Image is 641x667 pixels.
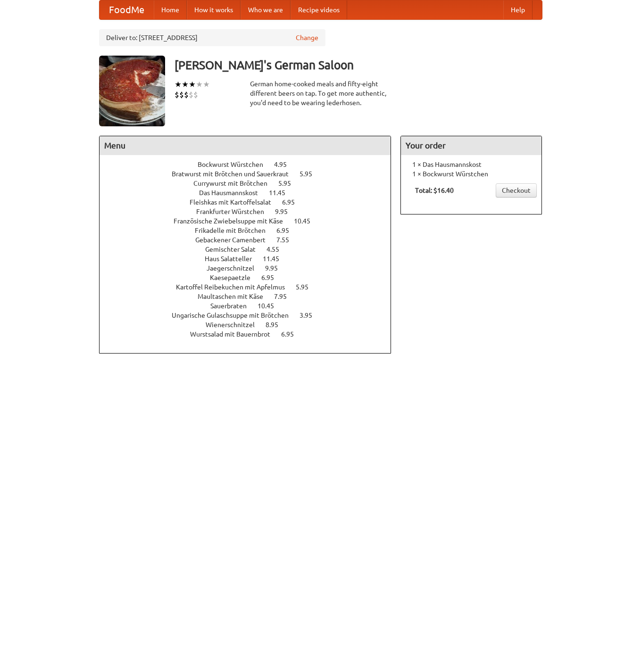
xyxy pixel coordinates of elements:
li: ★ [182,79,189,90]
span: 5.95 [300,170,322,178]
span: Wienerschnitzel [206,321,264,329]
a: Haus Salatteller 11.45 [205,255,297,263]
span: 6.95 [281,330,303,338]
span: 8.95 [266,321,288,329]
span: Jaegerschnitzel [207,264,264,272]
a: Recipe videos [291,0,347,19]
h4: Menu [100,136,391,155]
a: Bockwurst Würstchen 4.95 [198,161,304,168]
span: Fleishkas mit Kartoffelsalat [190,198,281,206]
a: Fleishkas mit Kartoffelsalat 6.95 [190,198,312,206]
li: ★ [175,79,182,90]
span: Gebackener Camenbert [195,236,275,244]
span: 7.55 [276,236,299,244]
a: Gemischter Salat 4.55 [205,246,297,253]
li: $ [175,90,179,100]
a: Checkout [496,183,537,198]
span: Bockwurst Würstchen [198,161,273,168]
span: Maultaschen mit Käse [198,293,273,300]
span: 9.95 [265,264,287,272]
a: Frikadelle mit Brötchen 6.95 [195,227,307,234]
a: Home [154,0,187,19]
img: angular.jpg [99,56,165,126]
li: $ [189,90,193,100]
li: ★ [203,79,210,90]
li: $ [193,90,198,100]
span: Sauerbraten [210,302,256,310]
span: 4.55 [266,246,289,253]
span: 6.95 [261,274,283,281]
a: Who we are [241,0,291,19]
li: $ [184,90,189,100]
span: Frankfurter Würstchen [196,208,274,215]
span: Französische Zwiebelsuppe mit Käse [174,217,292,225]
span: 11.45 [263,255,289,263]
div: German home-cooked meals and fifty-eight different beers on tap. To get more authentic, you'd nee... [250,79,391,107]
a: Das Hausmannskost 11.45 [199,189,303,197]
span: Haus Salatteller [205,255,261,263]
a: FoodMe [100,0,154,19]
a: Help [503,0,533,19]
a: Ungarische Gulaschsuppe mit Brötchen 3.95 [172,312,330,319]
span: Kartoffel Reibekuchen mit Apfelmus [176,283,294,291]
li: ★ [196,79,203,90]
h3: [PERSON_NAME]'s German Saloon [175,56,542,74]
li: $ [179,90,184,100]
a: Bratwurst mit Brötchen und Sauerkraut 5.95 [172,170,330,178]
li: 1 × Das Hausmannskost [406,160,537,169]
a: Französische Zwiebelsuppe mit Käse 10.45 [174,217,328,225]
a: Currywurst mit Brötchen 5.95 [193,180,308,187]
a: Kartoffel Reibekuchen mit Apfelmus 5.95 [176,283,326,291]
span: 6.95 [282,198,304,206]
span: Bratwurst mit Brötchen und Sauerkraut [172,170,298,178]
span: 5.95 [296,283,318,291]
span: 10.45 [258,302,283,310]
a: How it works [187,0,241,19]
span: Gemischter Salat [205,246,265,253]
span: 6.95 [276,227,299,234]
span: Kaesepaetzle [210,274,260,281]
a: Sauerbraten 10.45 [210,302,291,310]
a: Jaegerschnitzel 9.95 [207,264,295,272]
span: 10.45 [294,217,320,225]
a: Wurstsalad mit Bauernbrot 6.95 [190,330,311,338]
span: Das Hausmannskost [199,189,267,197]
span: 4.95 [274,161,296,168]
a: Wienerschnitzel 8.95 [206,321,296,329]
span: Ungarische Gulaschsuppe mit Brötchen [172,312,298,319]
span: 9.95 [275,208,297,215]
span: 7.95 [274,293,296,300]
span: 5.95 [278,180,300,187]
li: ★ [189,79,196,90]
a: Gebackener Camenbert 7.55 [195,236,307,244]
a: Change [296,33,318,42]
a: Maultaschen mit Käse 7.95 [198,293,304,300]
span: Currywurst mit Brötchen [193,180,277,187]
span: 11.45 [269,189,295,197]
span: 3.95 [300,312,322,319]
h4: Your order [401,136,541,155]
div: Deliver to: [STREET_ADDRESS] [99,29,325,46]
a: Kaesepaetzle 6.95 [210,274,291,281]
li: 1 × Bockwurst Würstchen [406,169,537,179]
span: Frikadelle mit Brötchen [195,227,275,234]
b: Total: $16.40 [415,187,454,194]
span: Wurstsalad mit Bauernbrot [190,330,280,338]
a: Frankfurter Würstchen 9.95 [196,208,305,215]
